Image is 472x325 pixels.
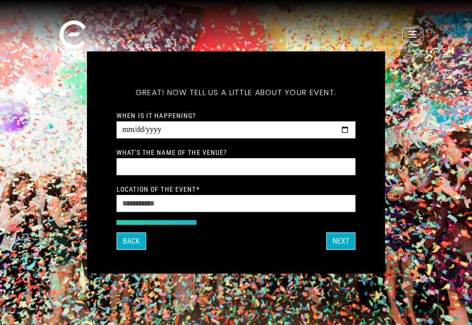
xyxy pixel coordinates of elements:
label: What's the name of the venue? [117,148,227,157]
button: Next [326,233,355,250]
h5: Great! Now tell us a little about your event. [117,76,355,110]
img: ece_new_logo_whitev2-1.png [49,18,97,64]
label: Location of the event [117,185,200,194]
button: Back [117,233,146,250]
button: Toggle navigation [402,28,423,42]
label: When is it happening? [117,111,196,120]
